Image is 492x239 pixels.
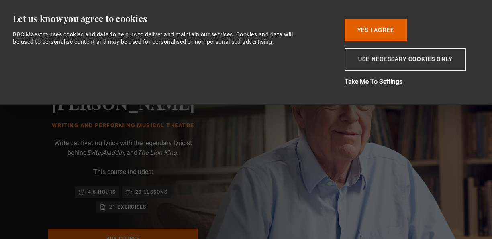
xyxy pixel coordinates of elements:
i: The Lion King [137,149,177,156]
div: Let us know you agree to cookies [13,13,332,24]
button: Take Me To Settings [345,77,473,87]
div: BBC Maestro uses cookies and data to help us to deliver and maintain our services. Cookies and da... [13,31,300,45]
button: Use necessary cookies only [345,48,466,71]
i: Evita [87,149,101,156]
h1: Writing and Performing Musical Theatre [51,122,195,129]
p: Write captivating lyrics with the legendary lyricist behind , , and . [48,138,198,158]
p: 4.5 hours [88,188,116,196]
p: 23 lessons [135,188,168,196]
h2: [PERSON_NAME] [51,92,195,113]
i: Aladdin [102,149,124,156]
p: 21 exercises [109,203,146,211]
p: This course includes: [93,167,153,177]
button: Yes I Agree [345,19,407,41]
